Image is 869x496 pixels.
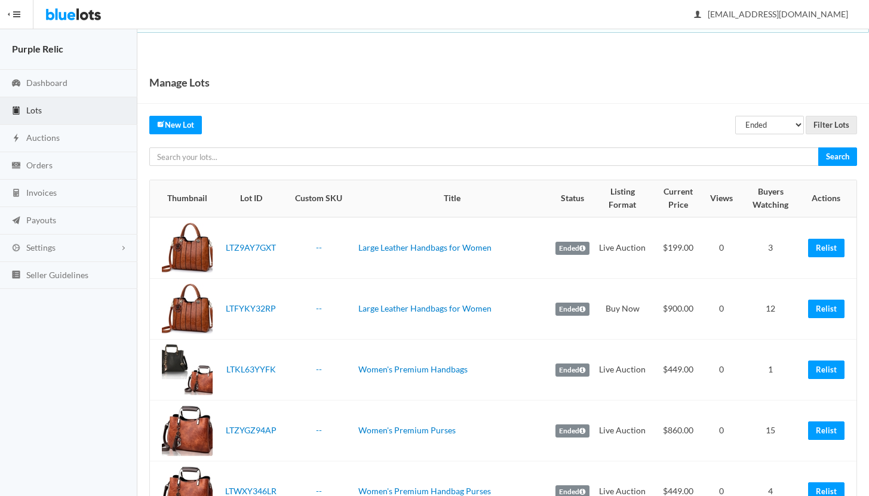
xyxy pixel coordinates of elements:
td: 15 [738,401,803,461]
a: LTFYKY32RP [226,303,276,313]
ion-icon: flash [10,133,22,144]
span: Dashboard [26,78,67,88]
td: 0 [705,279,738,340]
ion-icon: calculator [10,188,22,199]
th: Thumbnail [150,180,217,217]
a: Relist [808,421,845,440]
a: -- [316,425,322,435]
th: Title [354,180,551,217]
a: Relist [808,361,845,379]
th: Current Price [651,180,706,217]
input: Search [818,147,857,166]
input: Search your lots... [149,147,819,166]
td: $449.00 [651,340,706,401]
a: LTWXY346LR [225,486,277,496]
span: Payouts [26,215,56,225]
ion-icon: list box [10,270,22,281]
th: Custom SKU [284,180,354,217]
a: createNew Lot [149,116,202,134]
a: LTKL63YYFK [226,364,276,374]
a: Women's Premium Handbag Purses [358,486,491,496]
ion-icon: cash [10,161,22,172]
a: Relist [808,239,845,257]
td: 1 [738,340,803,401]
a: -- [316,242,322,252]
td: 0 [705,340,738,401]
td: Live Auction [594,401,651,461]
label: Ended [555,424,589,438]
ion-icon: clipboard [10,106,22,117]
td: Live Auction [594,340,651,401]
td: 3 [738,217,803,279]
span: Lots [26,105,42,115]
span: Orders [26,160,53,170]
td: $860.00 [651,401,706,461]
label: Ended [555,303,589,316]
td: 12 [738,279,803,340]
a: Large Leather Handbags for Women [358,303,492,313]
strong: Purple Relic [12,43,63,54]
span: Seller Guidelines [26,270,88,280]
td: Live Auction [594,217,651,279]
a: Women's Premium Purses [358,425,456,435]
td: $199.00 [651,217,706,279]
td: $900.00 [651,279,706,340]
ion-icon: speedometer [10,78,22,90]
td: Buy Now [594,279,651,340]
th: Buyers Watching [738,180,803,217]
th: Lot ID [217,180,284,217]
th: Status [551,180,594,217]
th: Views [705,180,738,217]
a: -- [316,364,322,374]
a: Women's Premium Handbags [358,364,468,374]
label: Ended [555,363,589,377]
td: 0 [705,401,738,461]
th: Listing Format [594,180,651,217]
a: Relist [808,300,845,318]
span: Invoices [26,187,57,198]
span: [EMAIL_ADDRESS][DOMAIN_NAME] [695,9,848,19]
span: Auctions [26,133,60,143]
input: Filter Lots [806,116,857,134]
ion-icon: create [157,120,165,128]
ion-icon: person [692,10,704,21]
h1: Manage Lots [149,73,210,91]
a: LTZ9AY7GXT [226,242,276,252]
label: Ended [555,242,589,255]
ion-icon: paper plane [10,215,22,227]
th: Actions [803,180,856,217]
a: Large Leather Handbags for Women [358,242,492,252]
ion-icon: cog [10,243,22,254]
a: -- [316,303,322,313]
span: Settings [26,242,56,252]
td: 0 [705,217,738,279]
a: LTZYGZ94AP [226,425,277,435]
a: -- [316,486,322,496]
